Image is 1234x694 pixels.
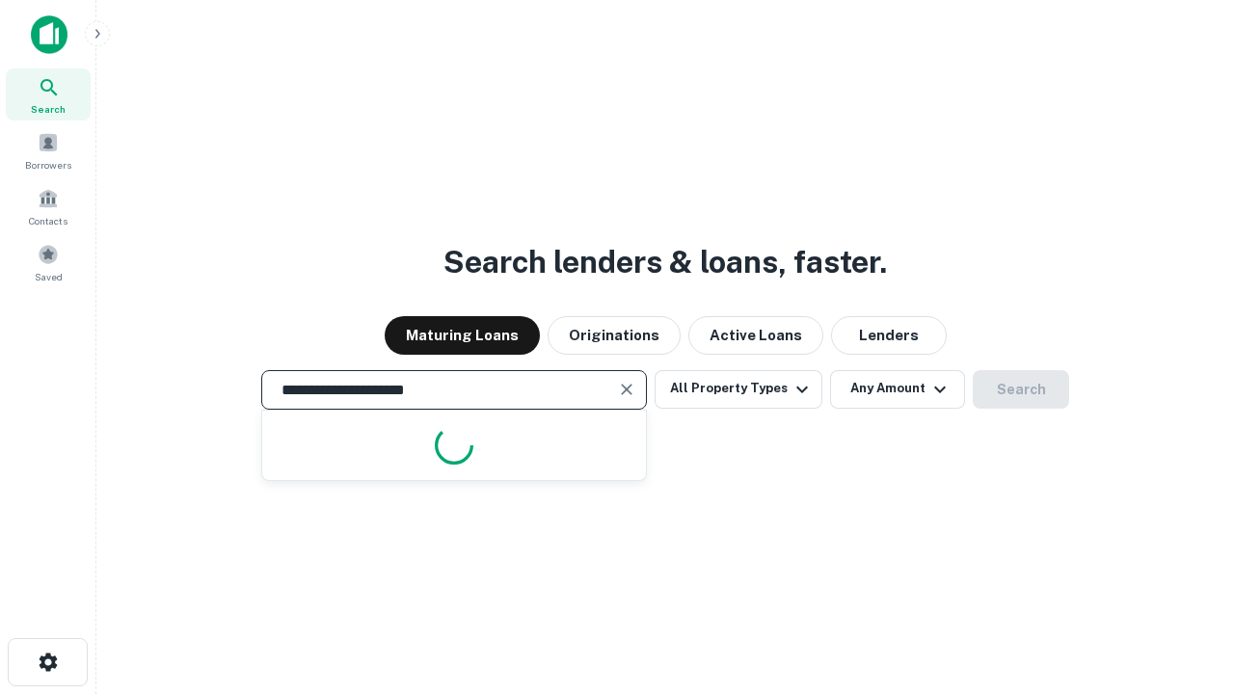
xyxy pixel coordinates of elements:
[31,101,66,117] span: Search
[548,316,681,355] button: Originations
[1138,540,1234,632] iframe: Chat Widget
[613,376,640,403] button: Clear
[25,157,71,173] span: Borrowers
[29,213,67,228] span: Contacts
[6,236,91,288] a: Saved
[688,316,823,355] button: Active Loans
[831,316,947,355] button: Lenders
[35,269,63,284] span: Saved
[443,239,887,285] h3: Search lenders & loans, faster.
[6,180,91,232] a: Contacts
[655,370,822,409] button: All Property Types
[31,15,67,54] img: capitalize-icon.png
[6,68,91,120] a: Search
[830,370,965,409] button: Any Amount
[6,124,91,176] a: Borrowers
[385,316,540,355] button: Maturing Loans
